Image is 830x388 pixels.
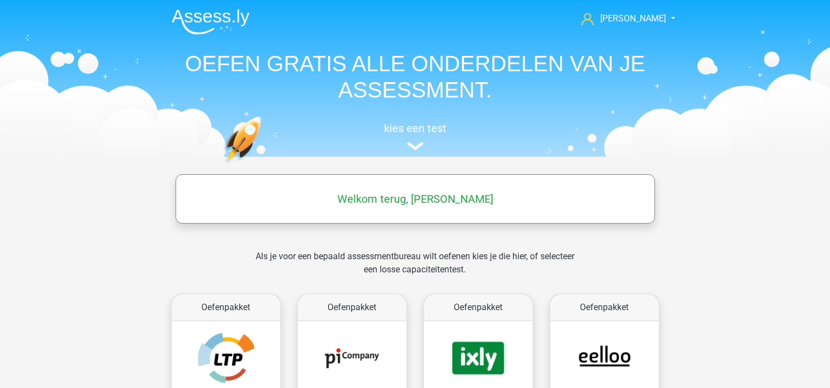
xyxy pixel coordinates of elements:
[163,50,668,103] h1: OEFEN GRATIS ALLE ONDERDELEN VAN JE ASSESSMENT.
[163,122,668,151] a: kies een test
[172,9,250,35] img: Assessly
[247,250,583,289] div: Als je voor een bepaald assessmentbureau wilt oefenen kies je die hier, of selecteer een losse ca...
[577,12,667,25] a: [PERSON_NAME]
[407,142,424,150] img: assessment
[181,192,650,206] h5: Welkom terug, [PERSON_NAME]
[223,116,304,215] img: oefenen
[600,13,666,24] span: [PERSON_NAME]
[163,122,668,135] h5: kies een test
